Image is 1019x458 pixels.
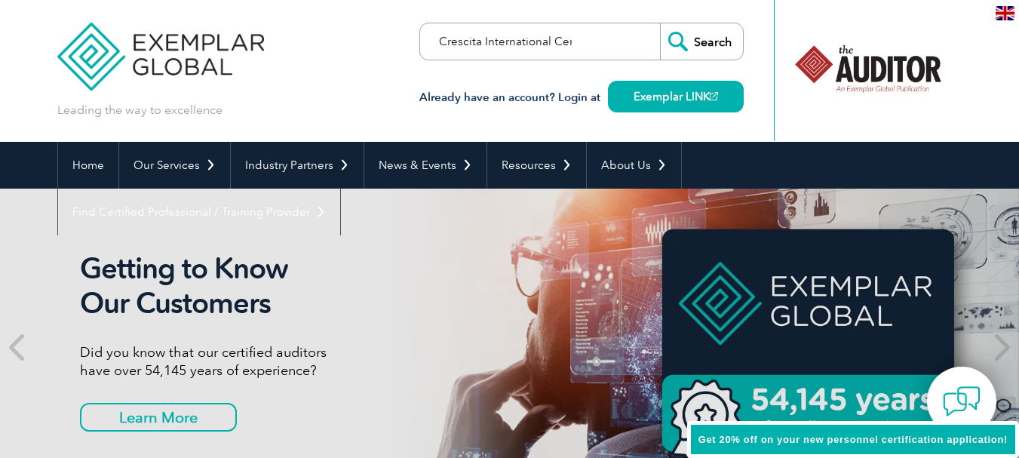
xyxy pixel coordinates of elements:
[660,23,743,60] input: Search
[231,142,364,189] a: Industry Partners
[119,142,230,189] a: Our Services
[587,142,681,189] a: About Us
[80,343,646,380] p: Did you know that our certified auditors have over 54,145 years of experience?
[698,434,1008,445] span: Get 20% off on your new personnel certification application!
[364,142,486,189] a: News & Events
[80,403,237,432] a: Learn More
[487,142,586,189] a: Resources
[996,6,1014,20] img: en
[58,189,340,235] a: Find Certified Professional / Training Provider
[58,142,118,189] a: Home
[419,88,744,107] h3: Already have an account? Login at
[710,92,718,100] img: open_square.png
[943,383,981,420] img: contact-chat.png
[57,102,223,118] p: Leading the way to excellence
[80,251,646,321] h2: Getting to Know Our Customers
[608,81,744,112] a: Exemplar LINK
